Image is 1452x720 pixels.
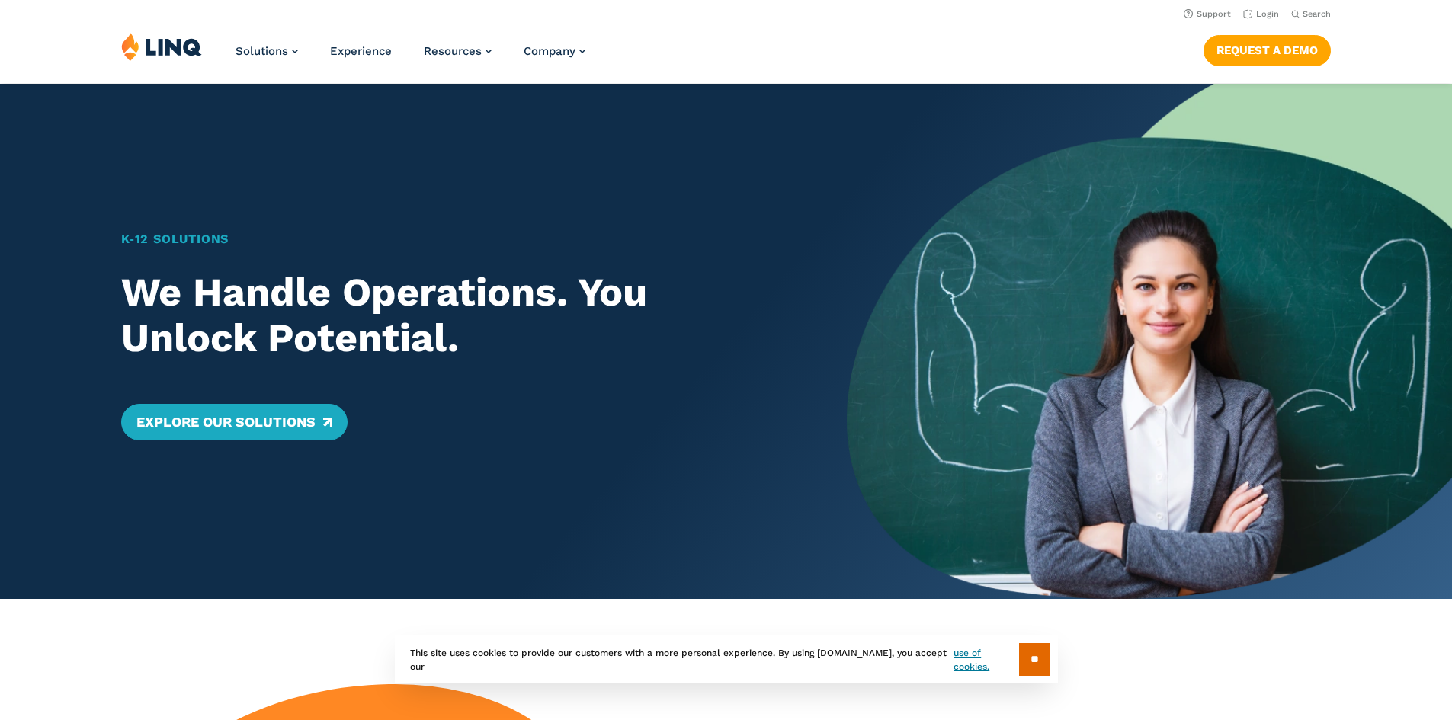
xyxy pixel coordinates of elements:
[236,32,585,82] nav: Primary Navigation
[524,44,575,58] span: Company
[424,44,492,58] a: Resources
[424,44,482,58] span: Resources
[1303,9,1331,19] span: Search
[847,84,1452,599] img: Home Banner
[121,404,348,440] a: Explore Our Solutions
[330,44,392,58] a: Experience
[236,44,288,58] span: Solutions
[121,32,202,61] img: LINQ | K‑12 Software
[1291,8,1331,20] button: Open Search Bar
[1204,35,1331,66] a: Request a Demo
[1243,9,1279,19] a: Login
[524,44,585,58] a: Company
[395,635,1058,683] div: This site uses cookies to provide our customers with a more personal experience. By using [DOMAIN...
[1184,9,1231,19] a: Support
[121,270,788,361] h2: We Handle Operations. You Unlock Potential.
[954,646,1018,674] a: use of cookies.
[121,230,788,248] h1: K‑12 Solutions
[1204,32,1331,66] nav: Button Navigation
[236,44,298,58] a: Solutions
